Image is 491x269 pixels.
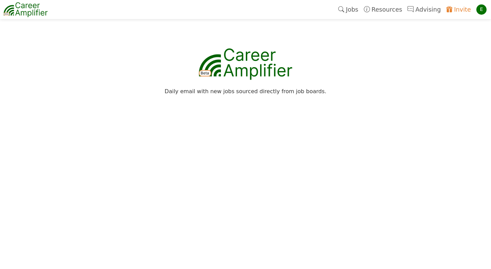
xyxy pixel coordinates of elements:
[405,2,443,17] a: Advising
[3,1,48,18] img: career-amplifier-logo.png
[361,2,405,17] a: Resources
[476,4,487,15] div: E
[336,2,361,17] a: Jobs
[40,89,451,94] div: Daily email with new jobs sourced directly from job boards.
[194,46,297,82] img: career-amplifier-logo.png
[444,2,474,17] a: Invite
